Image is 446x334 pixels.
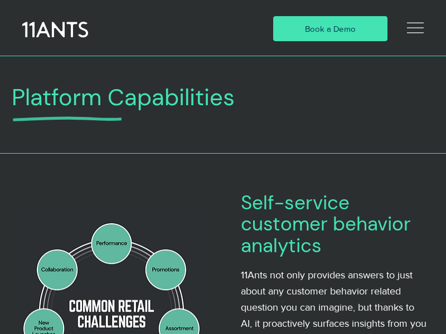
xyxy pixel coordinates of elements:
[12,82,235,112] span: Platform Capabilities
[273,16,387,41] a: Book a Demo
[407,19,424,36] svg: Open Site Navigation
[241,190,411,258] span: Self-service customer behavior analytics
[305,23,356,35] span: Book a Demo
